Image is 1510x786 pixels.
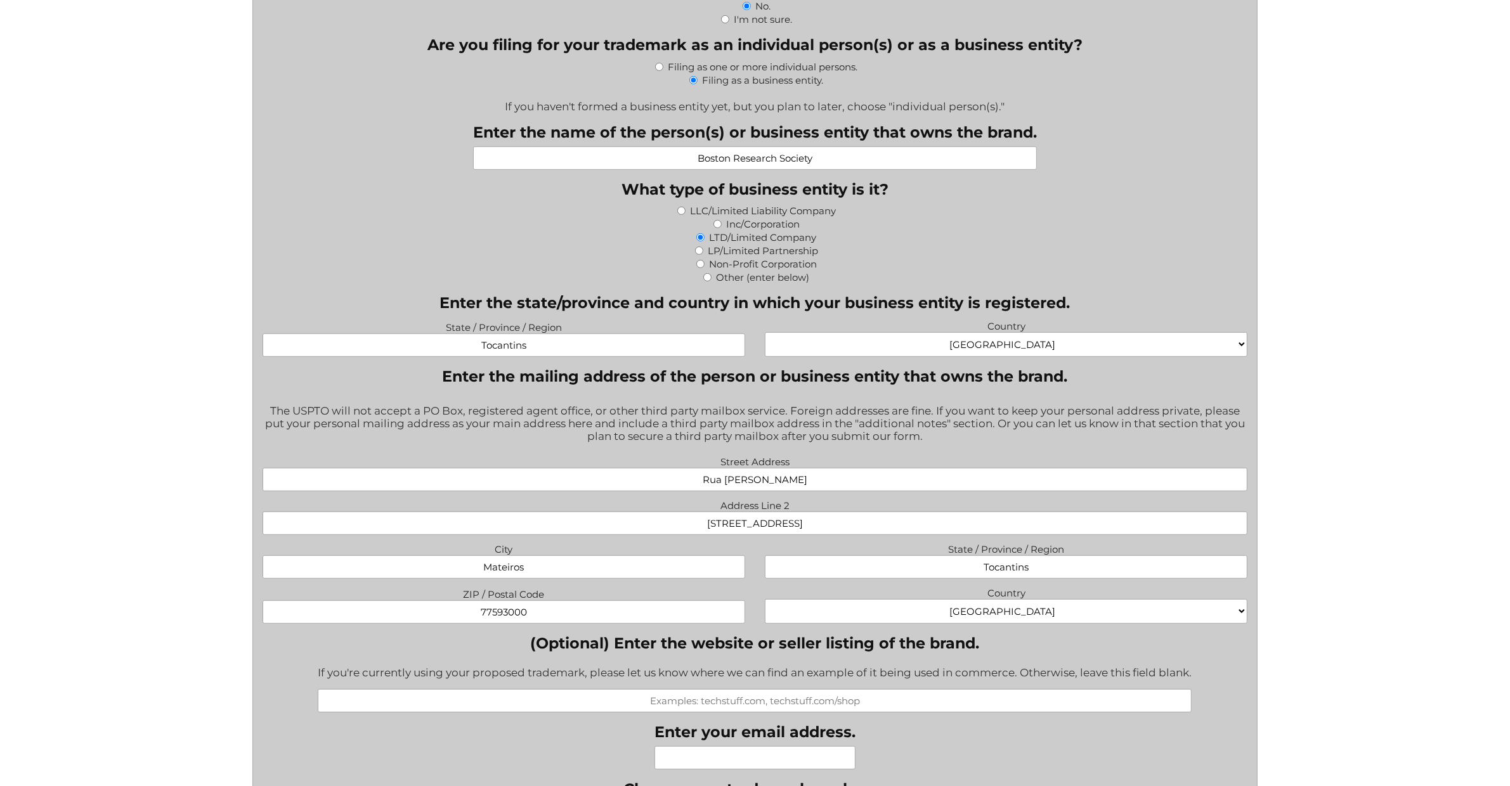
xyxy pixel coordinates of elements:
[263,540,745,555] label: City
[716,271,809,283] label: Other (enter below)
[263,496,1248,512] label: Address Line 2
[708,245,818,257] label: LP/Limited Partnership
[318,634,1192,652] label: (Optional) Enter the website or seller listing of the brand.
[318,658,1192,689] div: If you're currently using your proposed trademark, please let us know where we can find an exampl...
[439,293,1070,312] legend: Enter the state/province and country in which your business entity is registered.
[702,74,823,86] label: Filing as a business entity.
[765,317,1247,332] label: Country
[765,584,1247,599] label: Country
[765,540,1247,555] label: State / Province / Region
[726,218,800,230] label: Inc/Corporation
[709,258,817,270] label: Non-Profit Corporation
[442,367,1067,385] legend: Enter the mailing address of the person or business entity that owns the brand.
[263,585,745,600] label: ZIP / Postal Code
[654,723,856,741] label: Enter your email address.
[473,146,1037,170] input: Examples: Jean Doe, TechWorks, Jean Doe and John Dean, etc.
[668,61,857,73] label: Filing as one or more individual persons.
[263,318,745,333] label: State / Province / Region
[318,689,1192,712] input: Examples: techstuff.com, techstuff.com/shop
[263,453,1248,468] label: Street Address
[709,231,816,243] label: LTD/Limited Company
[690,205,836,217] label: LLC/Limited Liability Company
[427,35,1083,54] legend: Are you filing for your trademark as an individual person(s) or as a business entity?
[263,92,1248,113] div: If you haven't formed a business entity yet, but you plan to later, choose "individual person(s)."
[622,180,888,198] legend: What type of business entity is it?
[263,396,1248,453] div: The USPTO will not accept a PO Box, registered agent office, or other third party mailbox service...
[734,13,792,25] label: I'm not sure.
[473,123,1037,141] label: Enter the name of the person(s) or business entity that owns the brand.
